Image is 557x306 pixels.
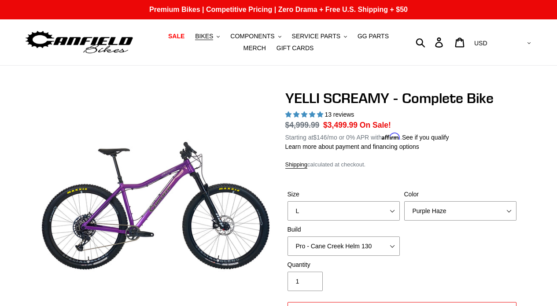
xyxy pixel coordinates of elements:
[358,33,389,40] span: GG PARTS
[24,29,134,56] img: Canfield Bikes
[323,121,358,129] span: $3,499.99
[285,131,449,142] p: Starting at /mo or 0% APR with .
[404,190,516,199] label: Color
[285,161,308,169] a: Shipping
[285,111,325,118] span: 5.00 stars
[285,160,519,169] div: calculated at checkout.
[226,30,285,42] button: COMPONENTS
[360,119,391,131] span: On Sale!
[168,33,184,40] span: SALE
[288,30,351,42] button: SERVICE PARTS
[191,30,224,42] button: BIKES
[353,30,393,42] a: GG PARTS
[288,190,400,199] label: Size
[288,225,400,234] label: Build
[382,133,400,140] span: Affirm
[402,134,449,141] a: See if you qualify - Learn more about Affirm Financing (opens in modal)
[313,134,327,141] span: $146
[325,111,354,118] span: 13 reviews
[239,42,270,54] a: MERCH
[243,44,266,52] span: MERCH
[195,33,213,40] span: BIKES
[272,42,318,54] a: GIFT CARDS
[164,30,189,42] a: SALE
[292,33,340,40] span: SERVICE PARTS
[277,44,314,52] span: GIFT CARDS
[285,143,419,150] a: Learn more about payment and financing options
[285,121,320,129] s: $4,999.99
[288,260,400,269] label: Quantity
[285,90,519,107] h1: YELLI SCREAMY - Complete Bike
[230,33,274,40] span: COMPONENTS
